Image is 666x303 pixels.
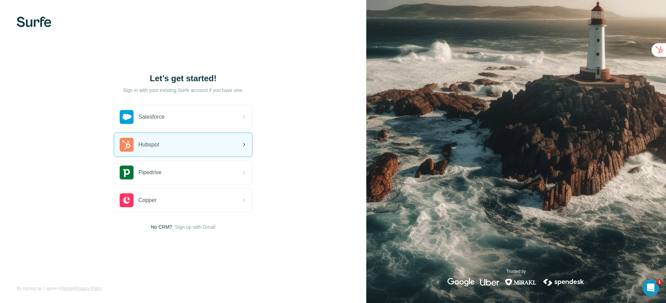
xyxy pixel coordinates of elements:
[123,87,243,94] p: Sign in with your existing Surfe account if you have one.
[17,285,102,292] span: By signing up, I agree to &
[120,166,134,179] img: pipedrive's logo
[120,193,134,207] img: copper's logo
[138,168,162,177] span: Pipedrive
[114,73,253,84] h1: Let’s get started!
[61,286,73,291] a: Terms
[151,224,172,230] span: No CRM?
[138,141,159,149] span: Hubspot
[120,138,134,152] img: hubspot's logo
[447,278,475,286] img: google's logo
[480,278,499,286] img: uber's logo
[175,224,215,230] button: Sign up with Gmail
[138,113,165,121] span: Salesforce
[642,279,659,296] iframe: Intercom live chat
[17,17,51,27] img: Surfe's logo
[542,278,585,286] img: spendesk's logo
[76,286,102,291] a: Privacy Policy
[657,279,662,285] span: 1
[505,278,537,286] img: mirakl's logo
[138,196,156,204] span: Copper
[506,268,526,275] p: Trusted by
[120,110,134,124] img: salesforce's logo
